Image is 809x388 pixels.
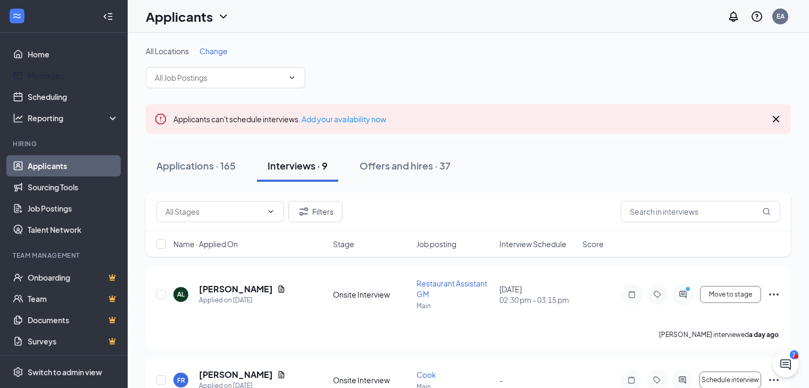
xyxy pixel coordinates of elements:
input: All Job Postings [155,72,283,83]
div: AL [177,290,185,299]
a: Talent Network [28,219,119,240]
a: Add your availability now [302,114,386,124]
input: Search in interviews [621,201,780,222]
a: OnboardingCrown [28,267,119,288]
span: Interview Schedule [499,239,566,249]
svg: WorkstreamLogo [12,11,22,21]
span: Applicants can't schedule interviews. [173,114,386,124]
svg: Document [277,285,286,293]
svg: ChevronDown [217,10,230,23]
div: Interviews · 9 [268,159,328,172]
svg: Ellipses [768,288,780,301]
a: TeamCrown [28,288,119,309]
svg: Note [625,290,638,299]
a: SurveysCrown [28,331,119,352]
div: Hiring [13,139,116,148]
span: Cook [416,370,436,379]
input: All Stages [165,206,262,217]
svg: Ellipses [768,374,780,386]
span: Move to stage [709,291,752,298]
svg: Filter [297,205,310,218]
svg: Collapse [103,11,113,22]
svg: Notifications [727,10,740,23]
svg: ChevronDown [288,73,296,82]
svg: ChevronDown [266,207,275,216]
a: Applicants [28,155,119,176]
span: Restaurant Assistant GM [416,279,487,299]
svg: Note [625,376,638,384]
h1: Applicants [146,7,213,26]
span: Stage [333,239,354,249]
svg: Analysis [13,113,23,123]
a: Sourcing Tools [28,176,119,198]
div: Switch to admin view [28,367,102,377]
svg: Error [154,113,167,125]
div: Onsite Interview [333,289,410,300]
a: Messages [28,65,119,86]
div: Applications · 165 [156,159,236,172]
svg: Tag [651,290,664,299]
span: Score [582,239,604,249]
div: [DATE] [499,284,576,305]
div: Reporting [28,113,119,123]
iframe: Intercom live chat [773,352,798,377]
h5: [PERSON_NAME] [199,283,273,295]
span: 02:30 pm - 03:15 pm [499,294,576,305]
div: 1 [790,350,798,359]
p: Main [416,301,493,310]
span: Name · Applied On [173,239,238,249]
svg: Tag [650,376,663,384]
svg: QuestionInfo [750,10,763,23]
span: Change [199,46,228,56]
svg: ActiveChat [676,376,689,384]
div: EA [777,12,785,21]
b: a day ago [749,331,779,339]
svg: MagnifyingGlass [762,207,771,216]
button: Move to stage [700,286,761,303]
span: All Locations [146,46,189,56]
svg: Cross [770,113,782,125]
div: Team Management [13,251,116,260]
p: [PERSON_NAME] interviewed . [659,330,780,339]
a: Job Postings [28,198,119,219]
h5: [PERSON_NAME] [199,369,273,381]
button: Filter Filters [288,201,343,222]
a: DocumentsCrown [28,309,119,331]
div: FR [177,376,185,385]
div: Offers and hires · 37 [360,159,451,172]
svg: ActiveChat [677,290,689,299]
svg: PrimaryDot [683,286,696,294]
svg: Document [277,370,286,379]
a: Scheduling [28,86,119,107]
span: Schedule interview [702,376,759,384]
span: Job posting [416,239,456,249]
div: Applied on [DATE] [199,295,286,306]
div: Onsite Interview [333,375,410,385]
span: - [499,375,503,385]
a: Home [28,44,119,65]
svg: Settings [13,367,23,377]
